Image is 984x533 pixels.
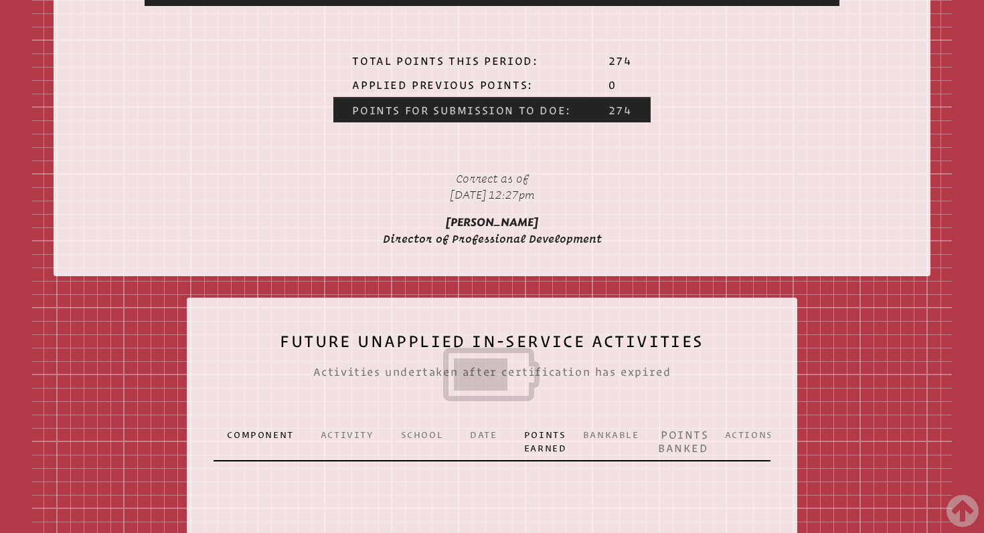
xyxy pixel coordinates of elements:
p: School [401,428,444,441]
p: Actions [725,428,757,441]
p: Activity [321,428,374,441]
p: 0 [608,78,632,92]
p: Date [470,428,497,441]
p: Points for Submission to DoE: [352,104,570,117]
p: Applied Previous Points: [352,78,570,92]
div: Points Banked [655,428,709,455]
p: Total Points this Period: [352,54,570,68]
span: Director of Professional Development [383,233,602,245]
p: Bankable [583,428,639,441]
p: Correct as of [272,165,712,209]
p: Points Earned [524,428,556,455]
h2: Future Unapplied In-Service Activities [214,324,770,412]
span: [PERSON_NAME] [446,216,538,229]
p: 274 [608,104,632,117]
p: Component [227,428,293,441]
p: 274 [608,54,632,68]
span: [DATE] 12:27pm [450,189,535,201]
